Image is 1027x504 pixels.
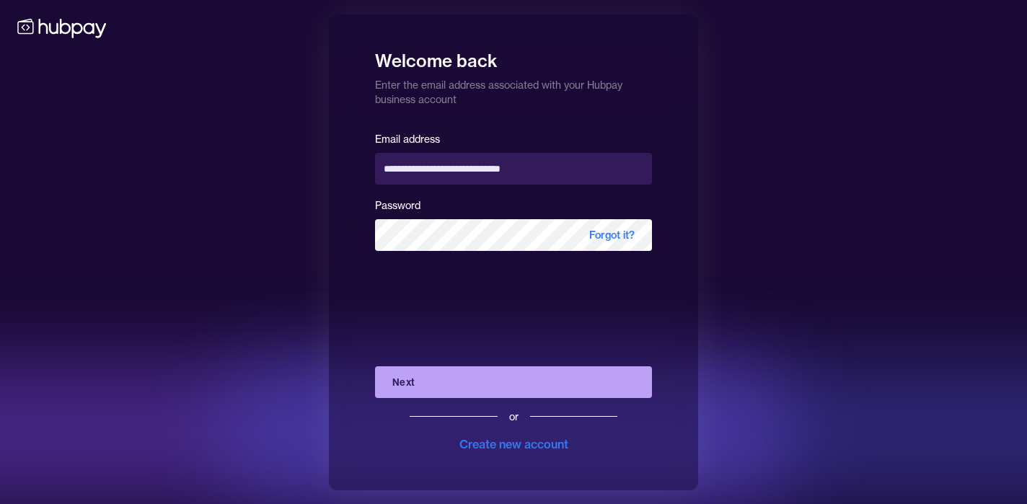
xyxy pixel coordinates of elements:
div: Create new account [459,436,568,453]
button: Next [375,366,652,398]
div: or [509,410,519,424]
p: Enter the email address associated with your Hubpay business account [375,72,652,107]
h1: Welcome back [375,40,652,72]
span: Forgot it? [572,219,652,251]
label: Email address [375,133,440,146]
label: Password [375,199,420,212]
